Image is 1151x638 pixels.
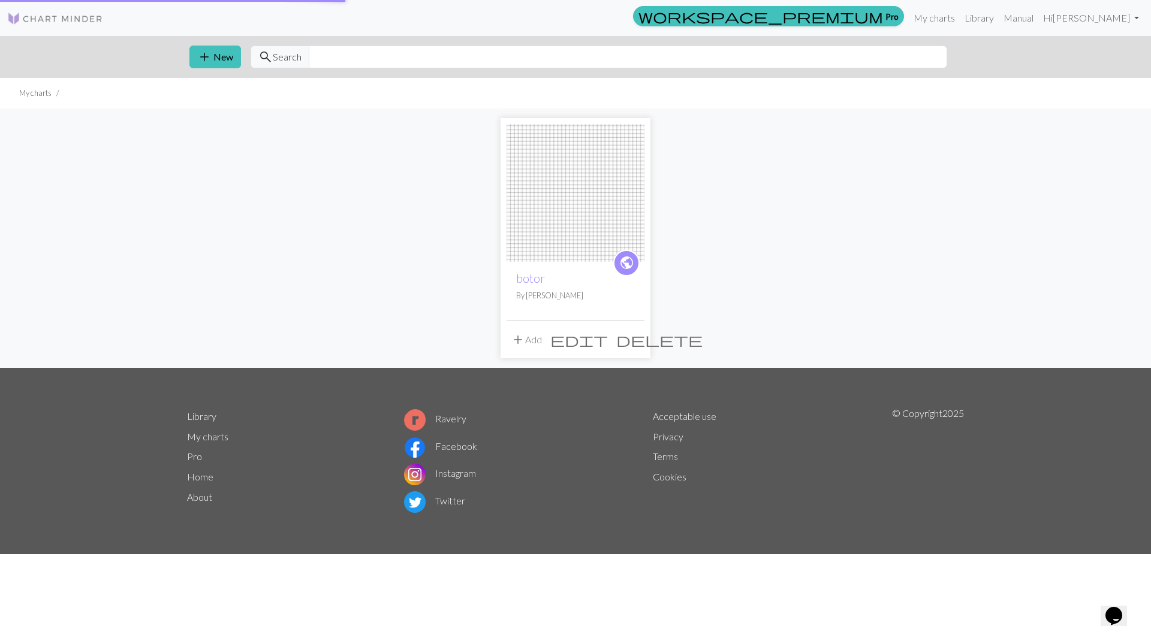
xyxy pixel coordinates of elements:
img: Ravelry logo [404,409,426,431]
a: Terms [653,450,678,462]
span: add [197,49,212,65]
a: Ravelry [404,413,466,424]
p: By [PERSON_NAME] [516,290,635,301]
a: Library [187,410,216,422]
a: About [187,491,212,503]
span: public [619,253,634,272]
a: Twitter [404,495,465,506]
img: Facebook logo [404,437,426,458]
a: Pro [187,450,202,462]
span: Search [273,50,302,64]
a: Home [187,471,213,482]
a: Instagram [404,467,476,479]
span: workspace_premium [638,8,883,25]
button: Edit [546,328,612,351]
a: My charts [187,431,228,442]
span: delete [616,331,703,348]
img: Twitter logo [404,491,426,513]
a: Privacy [653,431,683,442]
img: Logo [7,11,103,26]
button: New [189,46,241,68]
a: Acceptable use [653,410,716,422]
button: Delete [612,328,707,351]
i: Edit [550,332,608,347]
img: botor [507,124,644,262]
button: Add [507,328,546,351]
a: Cookies [653,471,686,482]
span: add [511,331,525,348]
span: edit [550,331,608,348]
span: search [258,49,273,65]
iframe: chat widget [1101,590,1139,626]
a: public [613,250,640,276]
p: © Copyright 2025 [892,406,964,515]
i: public [619,251,634,275]
a: Facebook [404,440,477,452]
a: botor [507,186,644,197]
a: My charts [909,6,960,30]
a: Hi[PERSON_NAME] [1038,6,1144,30]
img: Instagram logo [404,464,426,485]
a: Library [960,6,999,30]
a: Pro [633,6,904,26]
li: My charts [19,87,52,99]
a: botor [516,271,545,285]
a: Manual [999,6,1038,30]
